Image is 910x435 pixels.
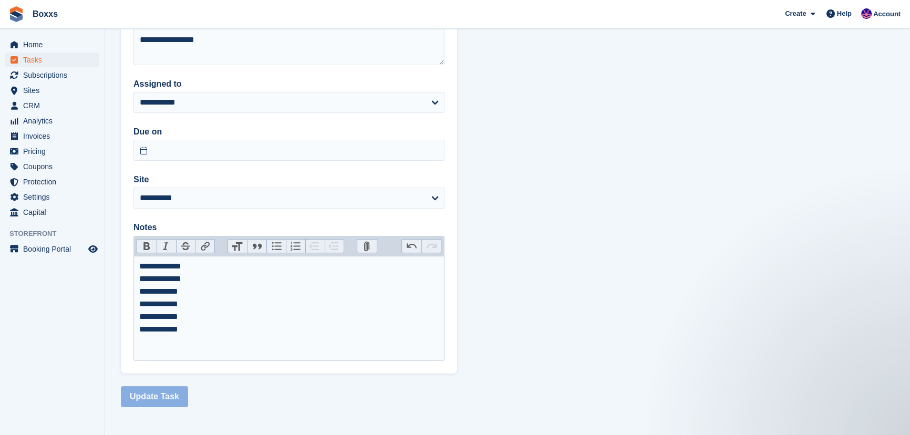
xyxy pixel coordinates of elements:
[228,240,247,253] button: Heading
[5,98,99,113] a: menu
[137,240,157,253] button: Bold
[23,53,86,67] span: Tasks
[5,53,99,67] a: menu
[133,173,444,186] label: Site
[23,37,86,52] span: Home
[23,205,86,220] span: Capital
[325,240,344,253] button: Increase Level
[28,5,62,23] a: Boxxs
[5,37,99,52] a: menu
[157,240,176,253] button: Italic
[873,9,901,19] span: Account
[5,83,99,98] a: menu
[23,174,86,189] span: Protection
[23,98,86,113] span: CRM
[5,129,99,143] a: menu
[402,240,421,253] button: Undo
[5,113,99,128] a: menu
[195,240,214,253] button: Link
[133,221,444,234] label: Notes
[785,8,806,19] span: Create
[357,240,377,253] button: Attach Files
[121,386,188,407] button: Update Task
[286,240,305,253] button: Numbers
[266,240,286,253] button: Bullets
[5,242,99,256] a: menu
[23,113,86,128] span: Analytics
[23,190,86,204] span: Settings
[23,159,86,174] span: Coupons
[8,6,24,22] img: stora-icon-8386f47178a22dfd0bd8f6a31ec36ba5ce8667c1dd55bd0f319d3a0aa187defe.svg
[133,126,444,138] label: Due on
[5,174,99,189] a: menu
[176,240,195,253] button: Strikethrough
[23,144,86,159] span: Pricing
[5,144,99,159] a: menu
[9,229,105,239] span: Storefront
[837,8,852,19] span: Help
[5,190,99,204] a: menu
[421,240,441,253] button: Redo
[5,159,99,174] a: menu
[247,240,266,253] button: Quote
[87,243,99,255] a: Preview store
[23,242,86,256] span: Booking Portal
[23,68,86,82] span: Subscriptions
[23,129,86,143] span: Invoices
[5,205,99,220] a: menu
[861,8,872,19] img: Jamie Malcolm
[305,240,325,253] button: Decrease Level
[5,68,99,82] a: menu
[133,78,444,90] label: Assigned to
[23,83,86,98] span: Sites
